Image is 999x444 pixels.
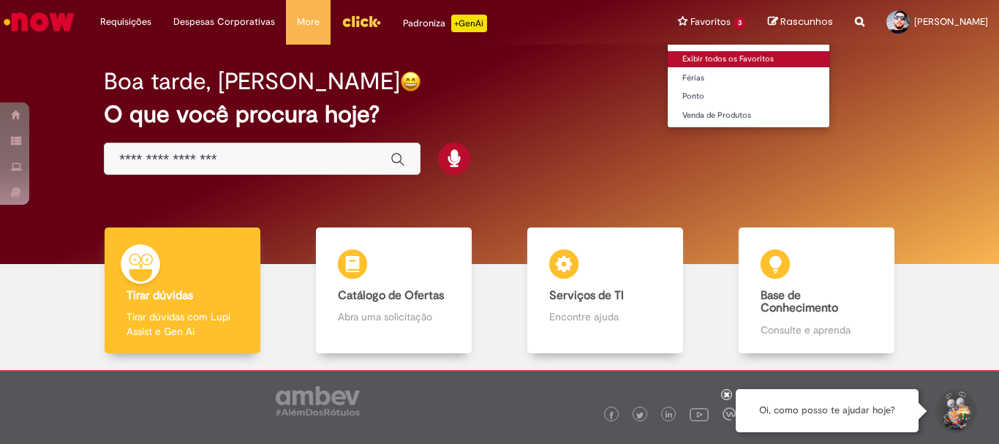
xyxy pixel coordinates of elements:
button: Iniciar Conversa de Suporte [933,389,977,433]
a: Catálogo de Ofertas Abra uma solicitação [288,227,499,354]
p: Consulte e aprenda [761,323,872,337]
p: Tirar dúvidas com Lupi Assist e Gen Ai [127,309,238,339]
span: Despesas Corporativas [173,15,275,29]
img: ServiceNow [1,7,77,37]
a: Tirar dúvidas Tirar dúvidas com Lupi Assist e Gen Ai [77,227,288,354]
img: click_logo_yellow_360x200.png [342,10,381,32]
a: Base de Conhecimento Consulte e aprenda [711,227,922,354]
b: Tirar dúvidas [127,288,193,303]
p: Encontre ajuda [549,309,660,324]
a: Exibir todos os Favoritos [668,51,829,67]
div: Padroniza [403,15,487,32]
a: Férias [668,70,829,86]
span: Favoritos [690,15,731,29]
p: +GenAi [451,15,487,32]
img: logo_footer_youtube.png [690,405,709,424]
img: logo_footer_workplace.png [723,407,736,421]
span: More [297,15,320,29]
a: Ponto [668,89,829,105]
img: logo_footer_twitter.png [636,412,644,419]
ul: Favoritos [667,44,830,128]
b: Serviços de TI [549,288,624,303]
h2: O que você procura hoje? [104,102,895,127]
p: Abra uma solicitação [338,309,449,324]
a: Venda de Produtos [668,108,829,124]
img: logo_footer_facebook.png [608,412,615,419]
span: [PERSON_NAME] [914,15,988,28]
span: Requisições [100,15,151,29]
a: Rascunhos [768,15,833,29]
a: Serviços de TI Encontre ajuda [499,227,711,354]
span: Rascunhos [780,15,833,29]
span: 3 [734,17,746,29]
img: logo_footer_ambev_rotulo_gray.png [276,386,360,415]
h2: Boa tarde, [PERSON_NAME] [104,69,400,94]
b: Base de Conhecimento [761,288,838,316]
img: logo_footer_linkedin.png [666,411,673,420]
div: Oi, como posso te ajudar hoje? [736,389,919,432]
b: Catálogo de Ofertas [338,288,444,303]
img: happy-face.png [400,71,421,92]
